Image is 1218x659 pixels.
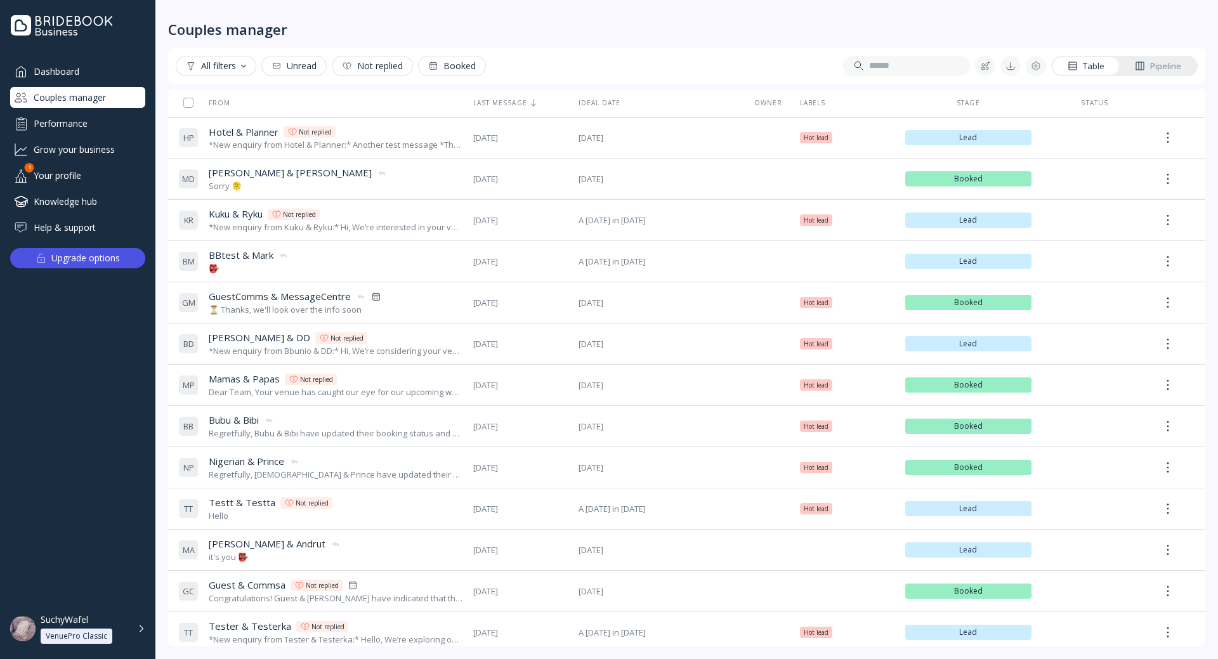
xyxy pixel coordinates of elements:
[804,339,828,349] span: Hot lead
[296,498,329,508] div: Not replied
[10,113,145,134] a: Performance
[804,627,828,637] span: Hot lead
[209,578,285,592] span: Guest & Commsa
[209,345,463,357] div: *New enquiry from Bbunio & DD:* Hi, We’re considering your venue for our wedding and would love t...
[910,627,1027,637] span: Lead
[10,61,145,82] div: Dashboard
[178,457,199,478] div: N P
[905,98,1032,107] div: Stage
[910,586,1027,596] span: Booked
[186,61,246,71] div: All filters
[473,585,568,597] span: [DATE]
[176,56,256,76] button: All filters
[209,221,463,233] div: *New enquiry from Kuku & Ryku:* Hi, We’re interested in your venue for our wedding! We would like...
[300,374,333,384] div: Not replied
[178,416,199,436] div: B B
[473,214,568,226] span: [DATE]
[473,256,568,268] span: [DATE]
[46,631,107,641] div: VenuePro Classic
[579,421,737,433] span: [DATE]
[168,20,287,38] div: Couples manager
[209,414,259,427] span: Bubu & Bibi
[473,338,568,350] span: [DATE]
[579,338,737,350] span: [DATE]
[178,622,199,643] div: T T
[910,215,1027,225] span: Lead
[209,455,284,468] span: Nigerian & Prince
[910,504,1027,514] span: Lead
[473,421,568,433] span: [DATE]
[209,290,351,303] span: GuestComms & MessageCentre
[1135,60,1181,72] div: Pipeline
[418,56,486,76] button: Booked
[178,98,230,107] div: From
[41,614,88,625] div: SuchyWafel
[579,173,737,185] span: [DATE]
[209,263,289,275] div: 👺
[1068,60,1104,72] div: Table
[910,256,1027,266] span: Lead
[473,379,568,391] span: [DATE]
[800,98,895,107] div: Labels
[1042,98,1148,107] div: Status
[178,292,199,313] div: G M
[804,215,828,225] span: Hot lead
[473,627,568,639] span: [DATE]
[10,248,145,268] button: Upgrade options
[804,380,828,390] span: Hot lead
[579,297,737,309] span: [DATE]
[579,544,737,556] span: [DATE]
[473,173,568,185] span: [DATE]
[747,98,790,107] div: Owner
[209,620,291,633] span: Tester & Testerka
[306,580,339,590] div: Not replied
[209,126,278,139] span: Hotel & Planner
[804,421,828,431] span: Hot lead
[209,427,463,440] div: Regretfully, Bubu & Bibi have updated their booking status and are no longer showing you as their...
[804,133,828,143] span: Hot lead
[579,256,737,268] span: A [DATE] in [DATE]
[910,297,1027,308] span: Booked
[579,627,737,639] span: A [DATE] in [DATE]
[178,210,199,230] div: K R
[910,421,1027,431] span: Booked
[10,87,145,108] div: Couples manager
[209,207,263,221] span: Kuku & Ryku
[804,504,828,514] span: Hot lead
[910,545,1027,555] span: Lead
[209,139,463,151] div: *New enquiry from Hotel & Planner:* Another test message *They're interested in receiving the fol...
[209,537,325,551] span: [PERSON_NAME] & Andrut
[209,496,275,509] span: Testt & Testta
[910,462,1027,473] span: Booked
[579,214,737,226] span: A [DATE] in [DATE]
[178,169,199,189] div: M D
[910,133,1027,143] span: Lead
[579,98,737,107] div: Ideal date
[10,139,145,160] div: Grow your business
[272,61,317,71] div: Unread
[473,503,568,515] span: [DATE]
[579,132,737,144] span: [DATE]
[579,462,737,474] span: [DATE]
[209,331,310,344] span: [PERSON_NAME] & DD
[331,333,363,343] div: Not replied
[261,56,327,76] button: Unread
[178,375,199,395] div: M P
[51,249,120,267] div: Upgrade options
[910,380,1027,390] span: Booked
[311,622,344,632] div: Not replied
[10,616,36,641] img: dpr=1,fit=cover,g=face,w=48,h=48
[209,166,372,179] span: [PERSON_NAME] & [PERSON_NAME]
[299,127,332,137] div: Not replied
[178,499,199,519] div: T T
[579,379,737,391] span: [DATE]
[473,297,568,309] span: [DATE]
[209,304,381,316] div: ⏳ Thanks, we'll look over the info soon
[209,386,463,398] div: Dear Team, Your venue has caught our eye for our upcoming wedding! Could you please share additio...
[10,165,145,186] a: Your profile1
[10,217,145,238] a: Help & support
[178,540,199,560] div: M A
[579,585,737,597] span: [DATE]
[342,61,403,71] div: Not replied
